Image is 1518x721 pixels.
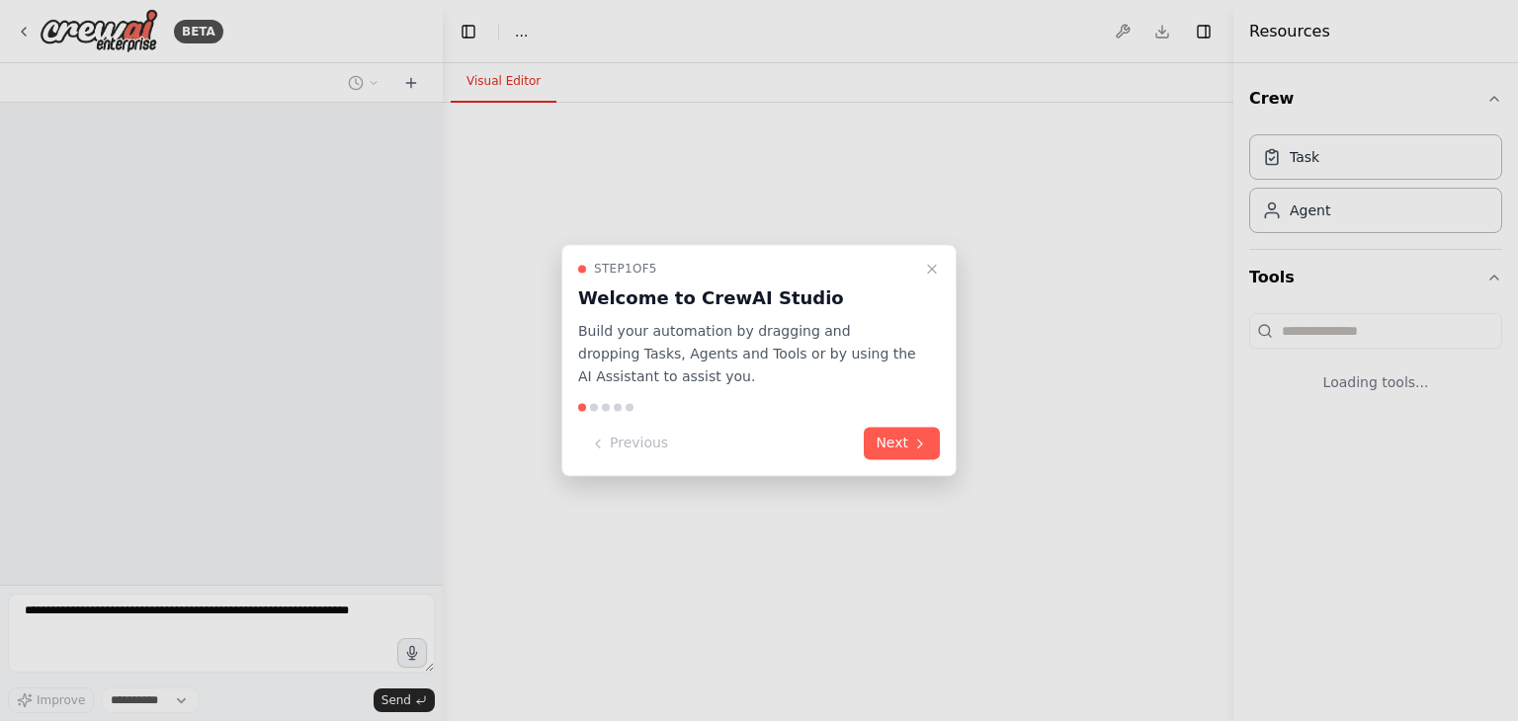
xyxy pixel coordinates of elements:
button: Hide left sidebar [455,18,482,45]
button: Close walkthrough [920,257,944,280]
button: Previous [578,428,680,460]
span: Step 1 of 5 [594,261,657,277]
p: Build your automation by dragging and dropping Tasks, Agents and Tools or by using the AI Assista... [578,320,916,387]
button: Next [864,428,940,460]
h3: Welcome to CrewAI Studio [578,284,916,312]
